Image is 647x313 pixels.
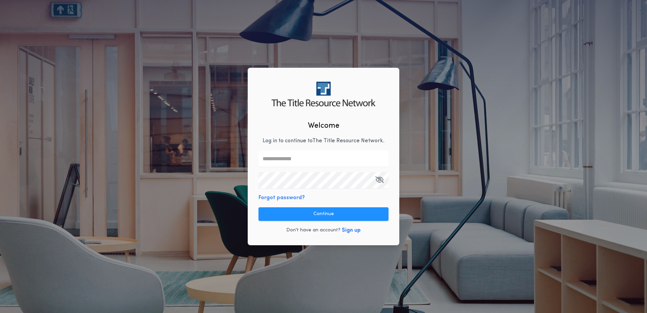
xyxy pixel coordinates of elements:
[263,137,384,145] p: Log in to continue to The Title Resource Network .
[271,82,375,106] img: logo
[286,227,340,234] p: Don't have an account?
[342,226,361,234] button: Sign up
[259,207,388,221] button: Continue
[259,194,305,202] button: Forgot password?
[308,120,339,131] h2: Welcome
